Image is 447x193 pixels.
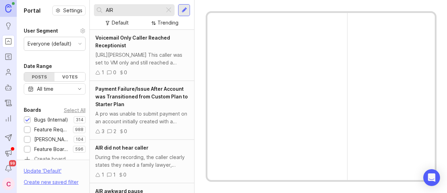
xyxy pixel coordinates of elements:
[90,140,194,183] a: AIR did not hear callerDuring the recording, the caller clearly states they need a family lawyer,...
[2,50,15,63] a: Roadmaps
[95,145,148,151] span: AIR did not hear caller
[24,106,41,114] div: Boards
[95,86,188,107] span: Payment Failure/Issue After Account was Transitioned from Custom Plan to Starter Plan
[113,171,116,179] div: 1
[157,19,178,27] div: Trending
[75,146,83,152] p: 596
[423,169,440,186] div: Open Intercom Messenger
[24,6,41,15] h1: Portal
[95,110,189,125] div: A pro was unable to submit payment on an account initially created with a custom plan, which was ...
[95,153,189,169] div: During the recording, the caller clearly states they need a family lawyer, however this does not ...
[2,131,15,144] button: Send to Autopilot
[2,35,15,48] a: Portal
[106,6,162,14] input: Search...
[52,6,86,15] button: Settings
[34,126,69,133] div: Feature Requests (Internal)
[24,73,54,81] div: Posts
[2,66,15,78] a: Users
[24,27,58,35] div: User Segment
[54,73,85,81] div: Votes
[124,69,127,76] div: 0
[123,171,126,179] div: 0
[95,35,170,48] span: Voicemail Only Caller Reached Receptionist
[9,160,16,166] span: 99
[5,4,12,12] img: Canny Home
[28,40,72,48] div: Everyone (default)
[74,86,85,92] svg: toggle icon
[75,127,83,132] p: 988
[124,127,127,135] div: 0
[37,85,53,93] div: All time
[2,81,15,94] a: Autopilot
[2,162,15,175] button: Notifications
[2,97,15,109] a: Changelog
[90,81,194,140] a: Payment Failure/Issue After Account was Transitioned from Custom Plan to Starter PlanA pro was un...
[24,157,86,163] a: Create board
[34,116,68,124] div: Bugs (Internal)
[34,145,69,153] div: Feature Board Sandbox [DATE]
[24,62,52,70] div: Date Range
[63,7,82,14] span: Settings
[2,178,15,190] button: C
[90,30,194,81] a: Voicemail Only Caller Reached Receptionist[URL][PERSON_NAME] This caller was set to VM only and s...
[76,137,83,142] p: 104
[76,117,83,123] p: 314
[24,178,79,186] div: Create new saved filter
[113,127,116,135] div: 2
[24,167,61,178] div: Update ' Default '
[95,51,189,67] div: [URL][PERSON_NAME] This caller was set to VM only and still reached a receptionist. This is a new...
[2,20,15,32] a: Ideas
[2,147,15,159] button: Announcements
[34,136,70,143] div: [PERSON_NAME] (Public)
[113,69,116,76] div: 0
[2,112,15,125] a: Reporting
[64,108,86,112] div: Select All
[102,171,104,179] div: 1
[102,127,104,135] div: 3
[102,69,104,76] div: 1
[112,19,129,27] div: Default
